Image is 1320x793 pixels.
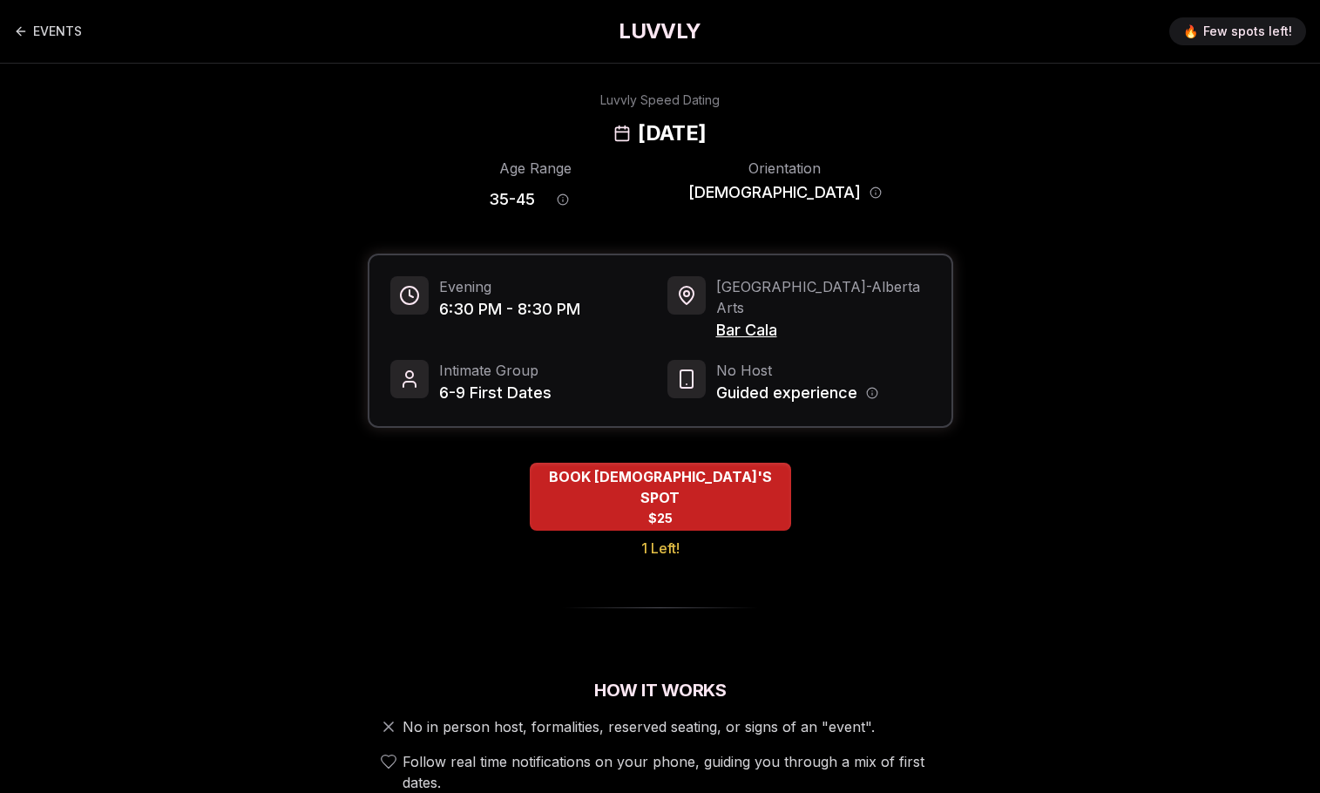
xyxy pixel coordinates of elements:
div: Orientation [688,158,882,179]
span: [DEMOGRAPHIC_DATA] [688,180,861,205]
span: BOOK [DEMOGRAPHIC_DATA]'S SPOT [530,466,791,508]
span: 🔥 [1183,23,1198,40]
div: Luvvly Speed Dating [600,91,720,109]
h2: How It Works [368,678,953,702]
span: Intimate Group [439,360,552,381]
span: Few spots left! [1203,23,1292,40]
span: 35 - 45 [489,187,535,212]
button: BOOK QUEER WOMEN'S SPOT - 1 Left! [530,463,791,531]
span: 6-9 First Dates [439,381,552,405]
a: Back to events [14,14,82,49]
span: $25 [648,510,673,527]
button: Orientation information [870,186,882,199]
span: 6:30 PM - 8:30 PM [439,297,580,322]
h2: [DATE] [638,119,706,147]
span: Bar Cala [716,318,931,342]
span: No in person host, formalities, reserved seating, or signs of an "event". [403,716,875,737]
span: 1 Left! [641,538,680,559]
span: [GEOGRAPHIC_DATA] - Alberta Arts [716,276,931,318]
button: Age range information [544,180,582,219]
button: Host information [866,387,878,399]
span: No Host [716,360,878,381]
span: Guided experience [716,381,857,405]
span: Evening [439,276,580,297]
div: Age Range [439,158,633,179]
a: LUVVLY [619,17,701,45]
span: Follow real time notifications on your phone, guiding you through a mix of first dates. [403,751,946,793]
